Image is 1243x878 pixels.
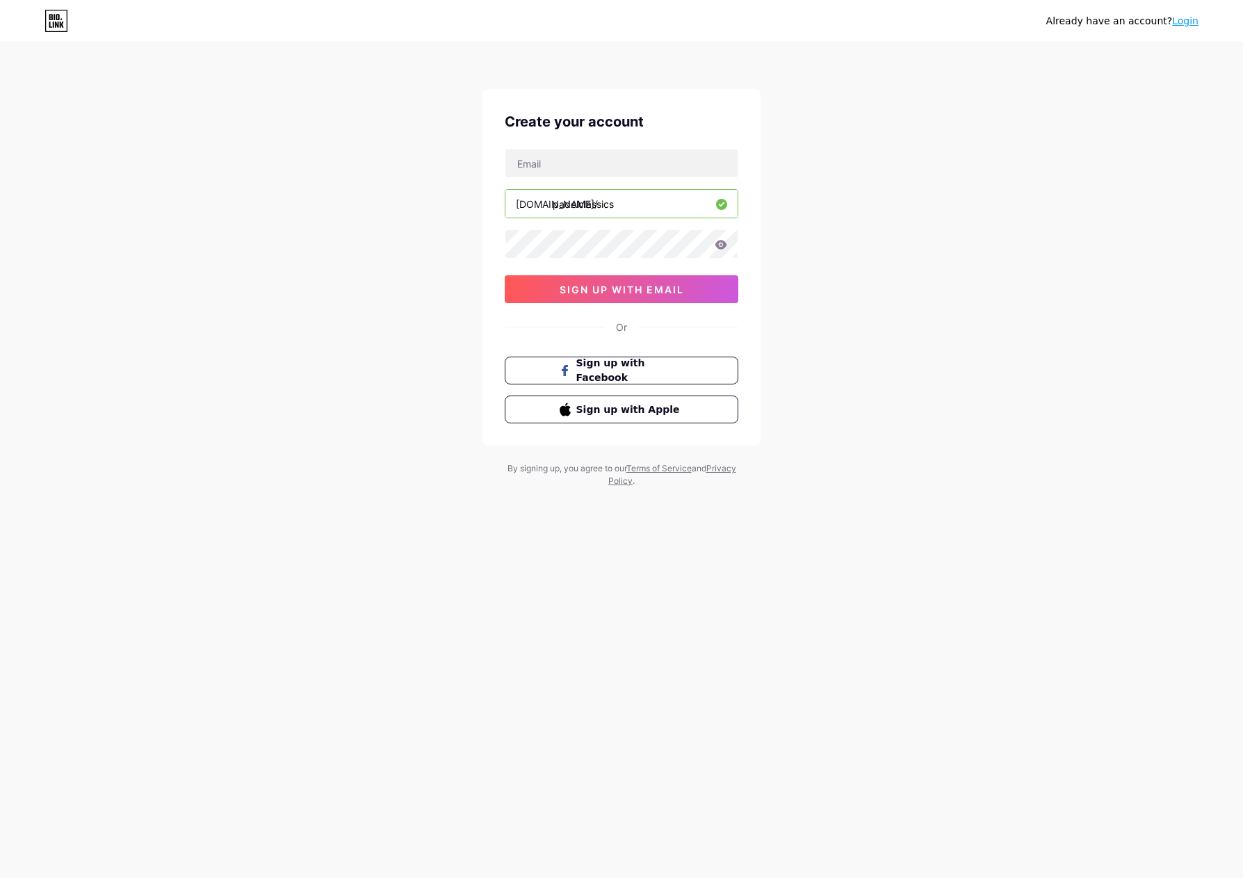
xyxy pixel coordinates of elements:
a: Terms of Service [626,463,692,473]
div: By signing up, you agree to our and . [503,462,740,487]
a: Login [1172,15,1199,26]
span: sign up with email [560,284,684,295]
input: Email [505,149,738,177]
div: Create your account [505,111,738,132]
div: [DOMAIN_NAME]/ [516,197,598,211]
span: Sign up with Apple [576,403,684,417]
button: sign up with email [505,275,738,303]
div: Or [616,320,627,334]
div: Already have an account? [1046,14,1199,29]
button: Sign up with Facebook [505,357,738,384]
button: Sign up with Apple [505,396,738,423]
input: username [505,190,738,218]
span: Sign up with Facebook [576,356,684,385]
